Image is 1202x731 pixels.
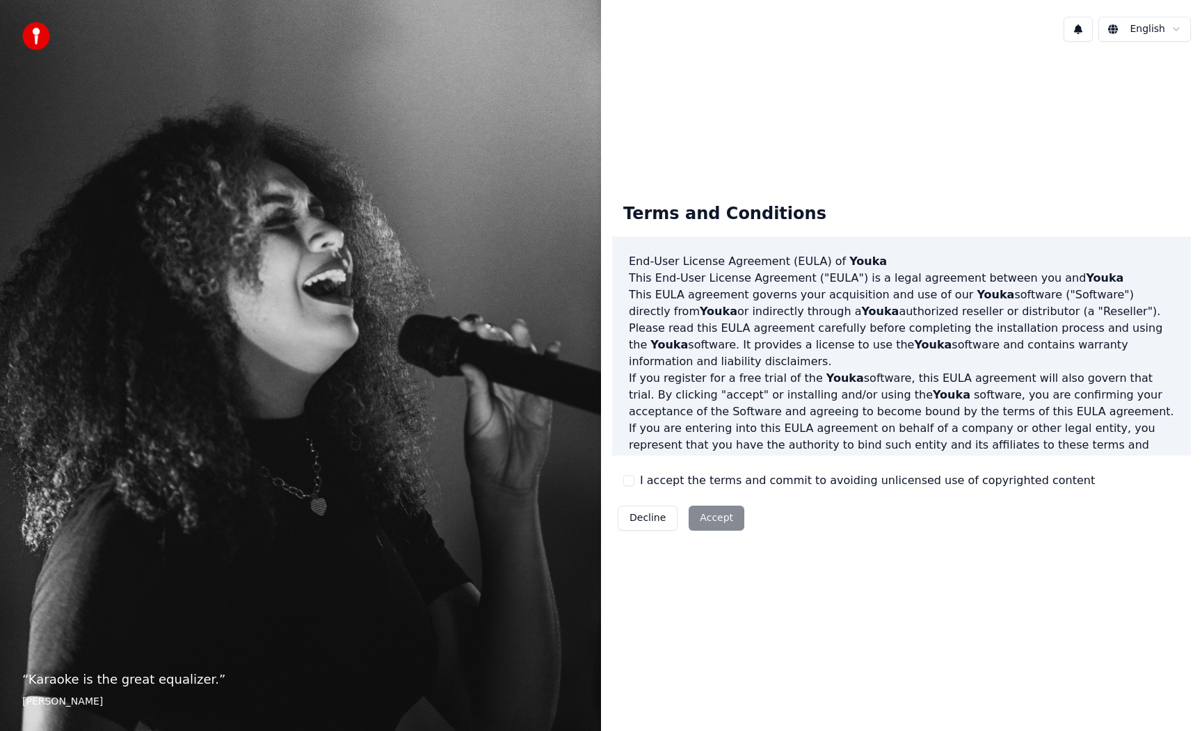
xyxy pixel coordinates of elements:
[629,370,1174,420] p: If you register for a free trial of the software, this EULA agreement will also govern that trial...
[640,472,1095,489] label: I accept the terms and commit to avoiding unlicensed use of copyrighted content
[629,287,1174,320] p: This EULA agreement governs your acquisition and use of our software ("Software") directly from o...
[22,695,579,709] footer: [PERSON_NAME]
[629,320,1174,370] p: Please read this EULA agreement carefully before completing the installation process and using th...
[612,192,838,236] div: Terms and Conditions
[861,305,899,318] span: Youka
[22,670,579,689] p: “ Karaoke is the great equalizer. ”
[914,338,952,351] span: Youka
[1086,271,1123,284] span: Youka
[977,288,1014,301] span: Youka
[826,371,864,385] span: Youka
[629,420,1174,504] p: If you are entering into this EULA agreement on behalf of a company or other legal entity, you re...
[629,270,1174,287] p: This End-User License Agreement ("EULA") is a legal agreement between you and
[849,255,887,268] span: Youka
[700,305,737,318] span: Youka
[650,338,688,351] span: Youka
[933,388,970,401] span: Youka
[629,253,1174,270] h3: End-User License Agreement (EULA) of
[618,506,678,531] button: Decline
[22,22,50,50] img: youka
